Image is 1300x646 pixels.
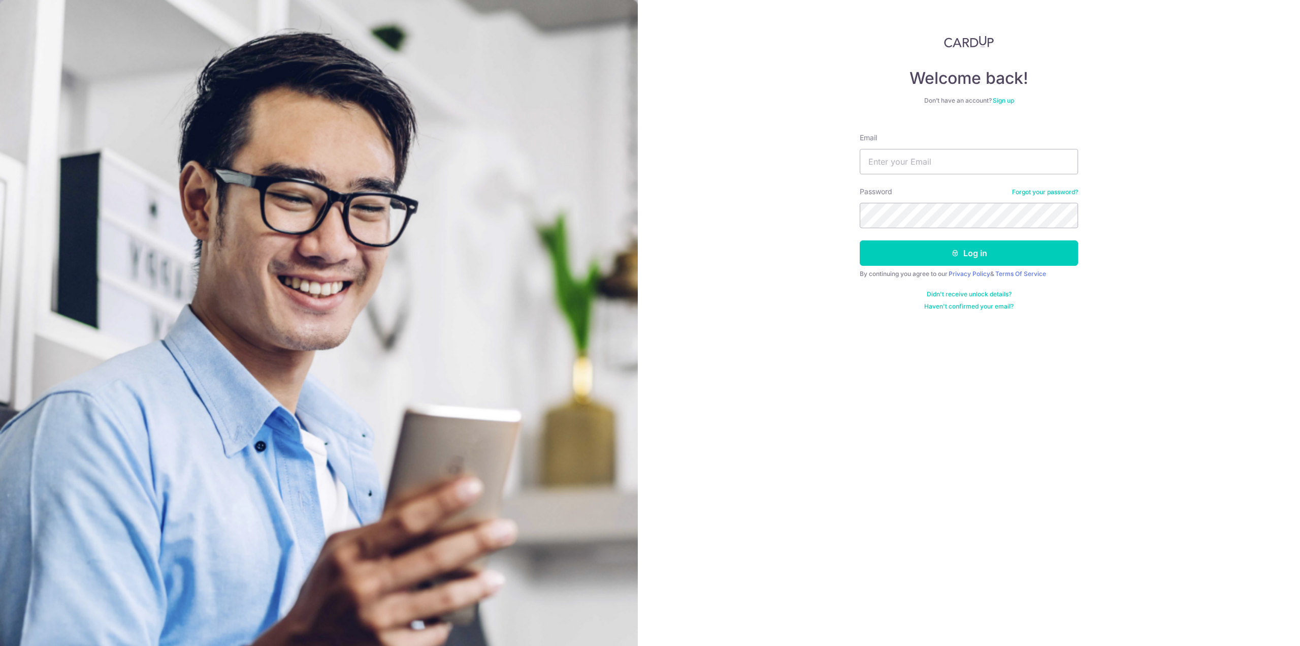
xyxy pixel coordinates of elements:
[860,133,877,143] label: Email
[860,68,1078,88] h4: Welcome back!
[944,36,994,48] img: CardUp Logo
[949,270,990,278] a: Privacy Policy
[860,270,1078,278] div: By continuing you agree to our &
[860,149,1078,174] input: Enter your Email
[860,187,892,197] label: Password
[860,97,1078,105] div: Don’t have an account?
[995,270,1046,278] a: Terms Of Service
[860,240,1078,266] button: Log in
[924,302,1014,311] a: Haven't confirmed your email?
[927,290,1012,298] a: Didn't receive unlock details?
[1012,188,1078,196] a: Forgot your password?
[993,97,1014,104] a: Sign up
